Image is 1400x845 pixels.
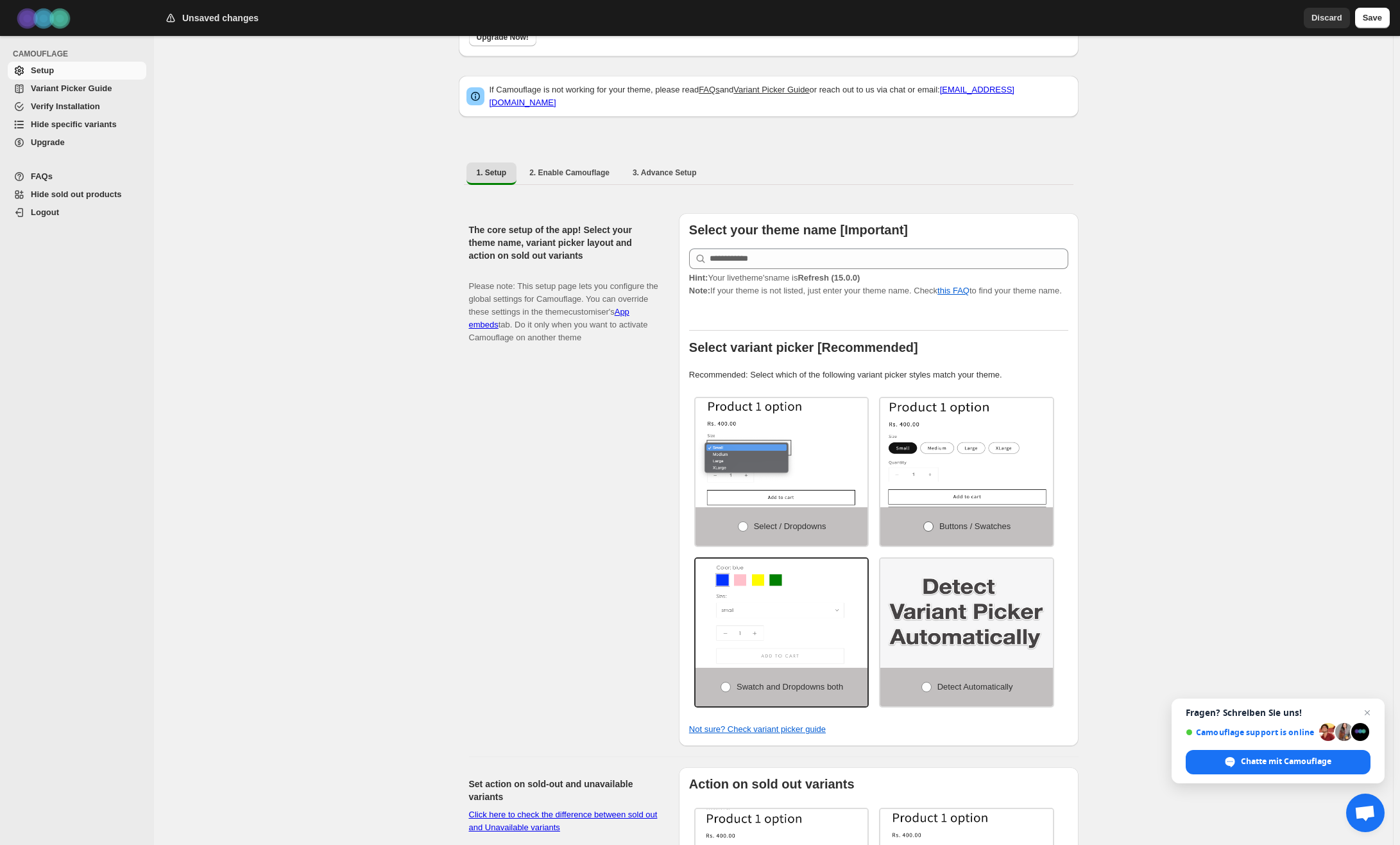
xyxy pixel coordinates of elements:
[469,223,658,262] h2: The core setup of the app! Select your theme name, variant picker layout and action on sold out v...
[733,85,809,94] a: Variant Picker Guide
[477,32,529,42] span: Upgrade Now!
[8,98,146,116] a: Verify Installation
[1304,8,1350,28] button: Discard
[8,116,146,134] a: Hide specific variants
[937,286,969,295] a: this FAQ
[8,134,146,152] a: Upgrade
[1186,727,1315,737] span: Camouflage support is online
[1186,750,1370,774] span: Chatte mit Camouflage
[689,272,1068,297] p: If your theme is not listed, just enter your theme name. Check to find your theme name.
[633,168,697,178] span: 3. Advance Setup
[31,101,100,111] span: Verify Installation
[31,171,53,181] span: FAQs
[696,559,868,668] img: Swatch and Dropdowns both
[31,65,54,75] span: Setup
[689,273,708,283] strong: Hint:
[529,168,610,178] span: 2. Enable Camouflage
[689,777,855,791] b: Action on sold out variants
[689,286,710,295] strong: Note:
[880,559,1053,668] img: Detect Automatically
[31,83,112,93] span: Variant Picker Guide
[8,204,146,222] a: Logout
[31,137,65,147] span: Upgrade
[1186,708,1370,718] span: Fragen? Schreiben Sie uns!
[31,189,122,199] span: Hide sold out products
[689,369,1068,381] p: Recommended: Select which of the following variant picker styles match your theme.
[469,28,536,46] button: Upgrade Now!
[696,398,868,507] img: Select / Dropdowns
[939,521,1011,531] span: Buttons / Swatches
[1311,12,1342,24] span: Discard
[8,186,146,204] a: Hide sold out products
[689,724,826,734] a: Not sure? Check variant picker guide
[1363,12,1382,24] span: Save
[182,12,259,24] h2: Unsaved changes
[1241,756,1331,767] span: Chatte mit Camouflage
[8,168,146,186] a: FAQs
[1346,794,1385,832] a: Chat öffnen
[477,168,507,178] span: 1. Setup
[31,207,59,217] span: Logout
[469,267,658,344] p: Please note: This setup page lets you configure the global settings for Camouflage. You can overr...
[798,273,860,283] strong: Refresh (15.0.0)
[737,682,843,692] span: Swatch and Dropdowns both
[1355,8,1390,28] button: Save
[689,340,918,354] b: Select variant picker [Recommended]
[699,85,720,94] a: FAQs
[689,273,860,283] span: Your live theme's name is
[8,62,146,80] a: Setup
[880,398,1053,507] img: Buttons / Swatches
[754,521,826,531] span: Select / Dropdowns
[13,49,148,59] span: CAMOUFLAGE
[689,223,908,237] b: Select your theme name [Important]
[469,778,658,803] h2: Set action on sold-out and unavailable variants
[469,810,658,832] a: Click here to check the difference between sold out and Unavailable variants
[8,80,146,98] a: Variant Picker Guide
[490,83,1071,109] p: If Camouflage is not working for your theme, please read and or reach out to us via chat or email:
[31,119,117,129] span: Hide specific variants
[937,682,1013,692] span: Detect Automatically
